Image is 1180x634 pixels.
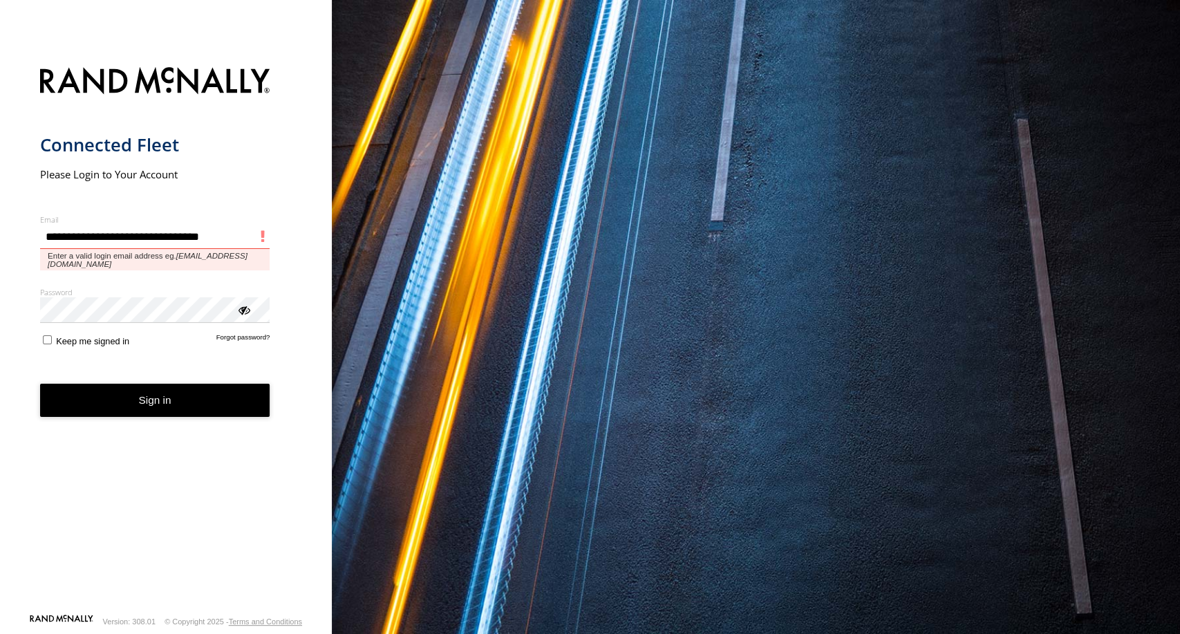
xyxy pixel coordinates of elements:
[40,287,270,297] label: Password
[56,336,129,346] span: Keep me signed in
[236,302,250,316] div: ViewPassword
[30,615,93,628] a: Visit our Website
[40,133,270,156] h1: Connected Fleet
[229,617,302,626] a: Terms and Conditions
[216,333,270,346] a: Forgot password?
[103,617,156,626] div: Version: 308.01
[40,167,270,181] h2: Please Login to Your Account
[48,252,247,268] em: [EMAIL_ADDRESS][DOMAIN_NAME]
[165,617,302,626] div: © Copyright 2025 -
[40,59,292,613] form: main
[43,335,52,344] input: Keep me signed in
[40,64,270,100] img: Rand McNally
[40,384,270,418] button: Sign in
[40,214,270,225] label: Email
[40,249,270,270] span: Enter a valid login email address eg.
